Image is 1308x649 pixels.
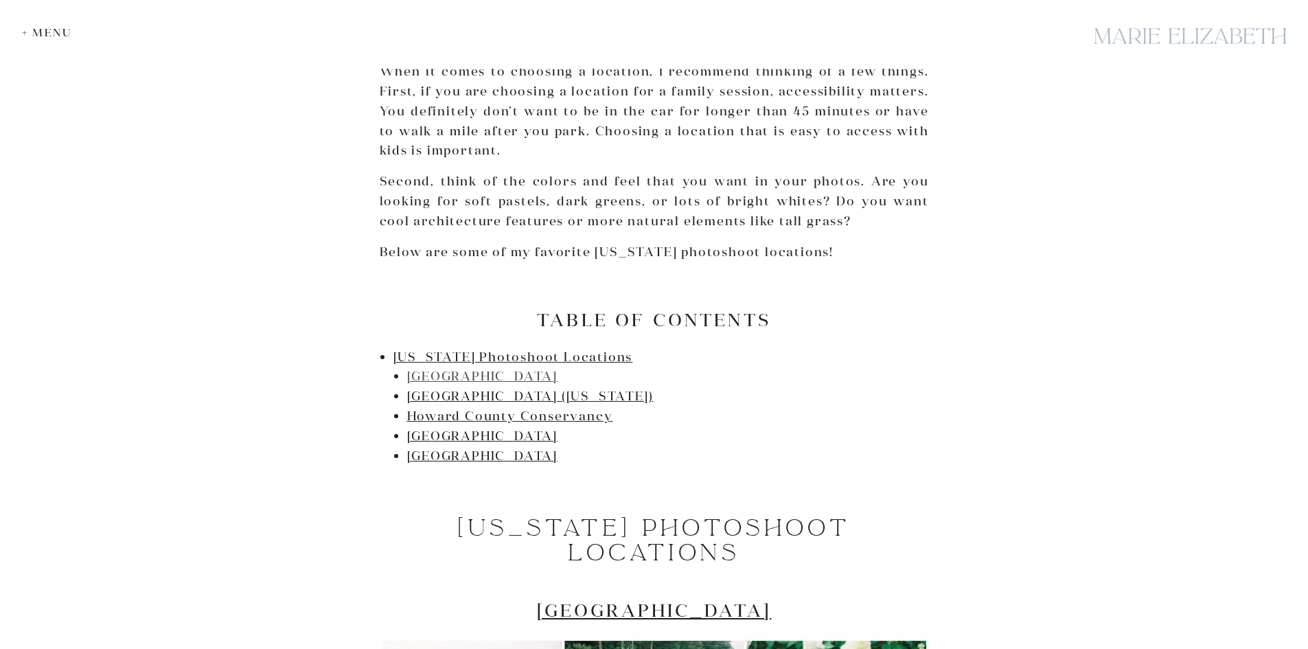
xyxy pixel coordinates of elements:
a: [GEOGRAPHIC_DATA] ([US_STATE]) [407,388,654,404]
div: + Menu [22,26,79,39]
a: [US_STATE] Photoshoot Locations [393,349,633,365]
h2: Table of Contents [380,309,929,330]
a: [GEOGRAPHIC_DATA] [407,448,558,464]
p: When it comes to choosing a location, I recommend thinking of a few things. First, if you are cho... [380,62,929,161]
h1: [US_STATE] Photoshoot Locations [380,516,929,565]
a: [GEOGRAPHIC_DATA] [407,428,558,444]
p: Below are some of my favorite [US_STATE] photoshoot locations! [380,242,929,262]
a: [GEOGRAPHIC_DATA] [407,368,558,384]
p: Second, think of the colors and feel that you want in your photos. Are you looking for soft paste... [380,172,929,231]
a: Howard County Conservancy [407,408,613,424]
a: [GEOGRAPHIC_DATA] [537,599,772,622]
